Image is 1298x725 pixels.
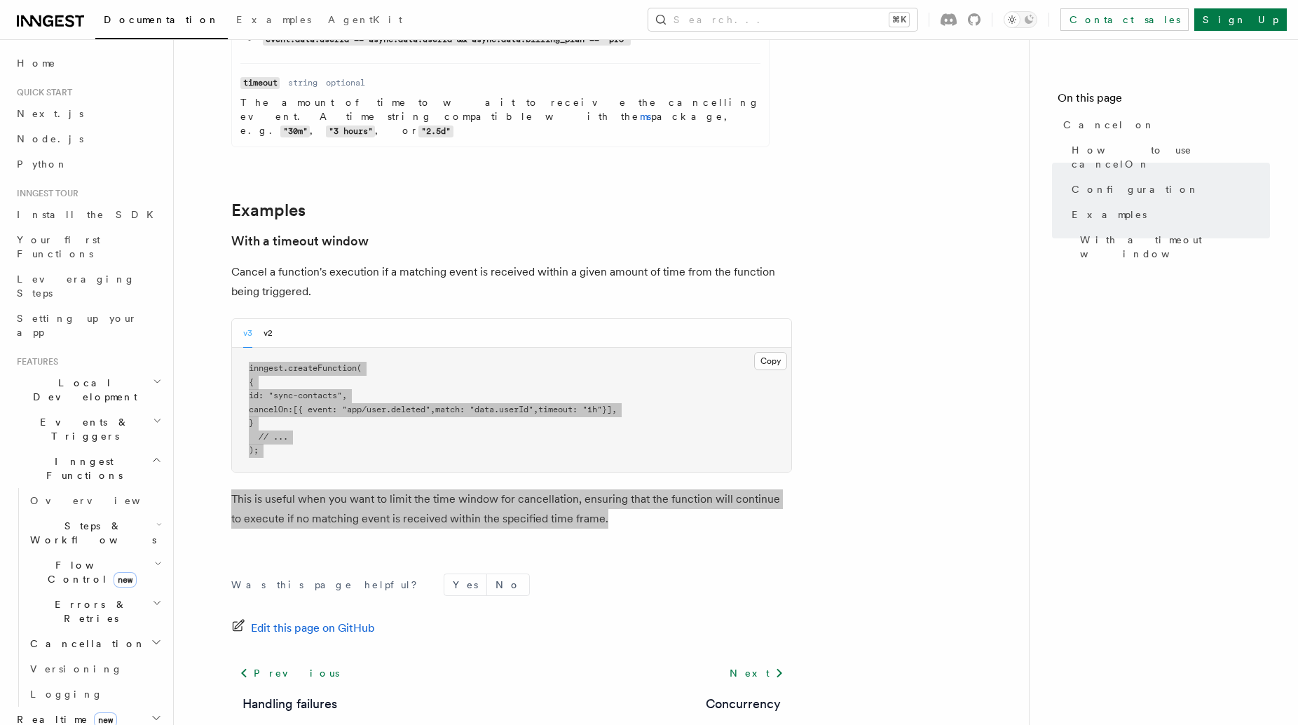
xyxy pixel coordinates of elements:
[11,50,165,76] a: Home
[889,13,909,27] kbd: ⌘K
[231,618,375,638] a: Edit this page on GitHub
[288,405,293,414] span: :
[231,262,792,301] p: Cancel a function's execution if a matching event is received within a given amount of time from ...
[231,231,369,251] a: With a timeout window
[1058,90,1270,112] h4: On this page
[104,14,219,25] span: Documentation
[487,574,529,595] button: No
[240,77,280,89] code: timeout
[236,14,311,25] span: Examples
[30,663,123,675] span: Versioning
[612,405,617,414] span: ,
[17,56,56,70] span: Home
[754,352,787,370] button: Copy
[1194,8,1287,31] a: Sign Up
[30,495,175,506] span: Overview
[1058,112,1270,137] a: Cancel on
[1004,11,1037,28] button: Toggle dark mode
[648,8,917,31] button: Search...⌘K
[25,553,165,592] button: Flow Controlnew
[11,376,153,404] span: Local Development
[249,363,283,373] span: inngest
[11,151,165,177] a: Python
[11,449,165,488] button: Inngest Functions
[435,405,460,414] span: match
[11,202,165,227] a: Install the SDK
[11,415,153,443] span: Events & Triggers
[240,95,760,138] p: The amount of time to wait to receive the cancelling event. A time string compatible with the pac...
[17,234,100,259] span: Your first Functions
[283,363,357,373] span: .createFunction
[30,689,103,700] span: Logging
[11,356,58,367] span: Features
[95,4,228,39] a: Documentation
[17,108,83,119] span: Next.js
[249,405,288,414] span: cancelOn
[640,111,651,122] a: ms
[25,597,152,625] span: Errors & Retries
[1072,208,1147,222] span: Examples
[25,631,165,656] button: Cancellation
[1080,233,1270,261] span: With a timeout window
[17,313,137,338] span: Setting up your app
[231,201,306,220] a: Examples
[228,4,320,38] a: Examples
[25,488,165,513] a: Overview
[1072,143,1270,171] span: How to use cancelOn
[706,694,781,714] a: Concurrency
[25,513,165,553] button: Steps & Workflows
[444,574,486,595] button: Yes
[328,14,402,25] span: AgentKit
[11,488,165,707] div: Inngest Functions
[326,77,365,88] dd: optional
[11,370,165,409] button: Local Development
[11,454,151,482] span: Inngest Functions
[25,656,165,682] a: Versioning
[342,405,430,414] span: "app/user.deleted"
[357,363,362,373] span: (
[288,77,317,88] dd: string
[1072,182,1199,196] span: Configuration
[249,445,259,455] span: );
[573,405,578,414] span: :
[1066,177,1270,202] a: Configuration
[332,405,337,414] span: :
[231,660,347,686] a: Previous
[11,306,165,345] a: Setting up your app
[1066,202,1270,227] a: Examples
[320,4,411,38] a: AgentKit
[280,126,310,137] code: "30m"
[259,391,264,400] span: :
[17,133,83,144] span: Node.js
[418,126,453,137] code: "2.5d"
[533,405,538,414] span: ,
[538,405,573,414] span: timeout
[11,87,72,98] span: Quick start
[263,34,631,46] code: event.data.userId == async.data.userId && async.data.billing_plan == 'pro'
[251,618,375,638] span: Edit this page on GitHub
[1074,227,1270,266] a: With a timeout window
[721,660,792,686] a: Next
[264,319,273,348] button: v2
[1066,137,1270,177] a: How to use cancelOn
[17,273,135,299] span: Leveraging Steps
[11,409,165,449] button: Events & Triggers
[11,266,165,306] a: Leveraging Steps
[249,377,254,387] span: {
[249,391,259,400] span: id
[25,637,146,651] span: Cancellation
[11,126,165,151] a: Node.js
[114,572,137,588] span: new
[342,391,347,400] span: ,
[17,158,68,170] span: Python
[25,682,165,707] a: Logging
[602,405,612,414] span: }]
[25,558,154,586] span: Flow Control
[242,694,337,714] a: Handling failures
[25,519,156,547] span: Steps & Workflows
[460,405,465,414] span: :
[11,227,165,266] a: Your first Functions
[17,209,162,220] span: Install the SDK
[249,418,254,428] span: }
[470,405,533,414] span: "data.userId"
